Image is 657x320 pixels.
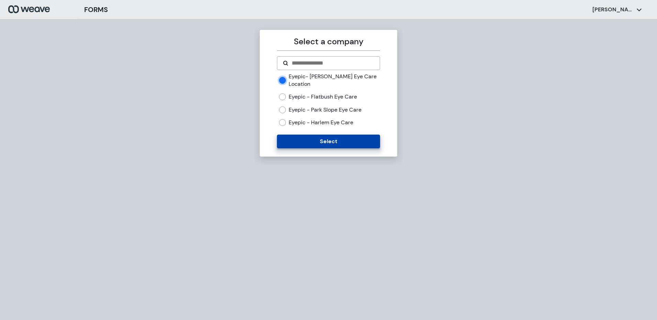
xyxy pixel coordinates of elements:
button: Select [277,135,380,148]
label: Eyepic - Flatbush Eye Care [289,93,357,101]
label: Eyepic - Park Slope Eye Care [289,106,361,114]
h3: FORMS [84,4,108,15]
input: Search [291,59,374,67]
label: Eyepic - Harlem Eye Care [289,119,353,126]
label: Eyepic- [PERSON_NAME] Eye Care Location [289,73,380,88]
p: Select a company [277,35,380,48]
p: [PERSON_NAME] [592,6,634,13]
